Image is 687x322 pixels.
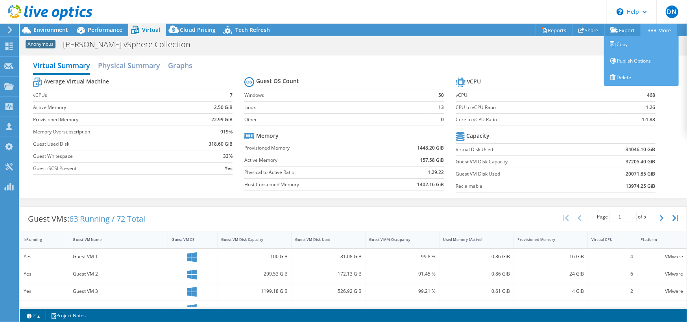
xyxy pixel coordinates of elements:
label: Host Consumed Memory [244,181,381,189]
div: Guest VM 1 [73,252,164,261]
b: Yes [225,165,233,172]
div: 526.92 GiB [295,287,362,296]
label: Reclaimable [456,182,587,190]
div: Guest VM 4 [73,304,164,313]
div: Yes [24,304,65,313]
span: 5 [643,213,646,220]
div: Used Memory (Active) [443,237,500,242]
b: 1:26 [646,104,656,111]
div: Provisioned Memory [517,237,574,242]
label: Guest Used Disk [33,140,185,148]
label: Provisioned Memory [33,116,185,124]
div: 172.13 GiB [295,270,362,278]
label: Memory Oversubscription [33,128,185,136]
a: Reports [535,24,573,36]
a: More [641,24,677,36]
div: 4 GiB [517,287,584,296]
div: 99.21 % [369,287,436,296]
b: 1:1.88 [642,116,656,124]
div: 0.72 GiB [443,304,510,313]
h2: Virtual Summary [33,57,90,75]
div: 99.53 GiB [221,304,288,313]
label: vCPU [456,91,610,99]
label: Physical to Active Ratio [244,168,381,176]
div: VMware [641,270,683,278]
b: 13974.25 GiB [626,182,656,190]
div: 24 GiB [517,270,584,278]
b: 919% [220,128,233,136]
div: VMware [641,287,683,296]
a: Publish Options [604,53,679,69]
label: CPU to vCPU Ratio [456,104,610,111]
label: Linux [244,104,426,111]
b: 0 [441,116,444,124]
b: 1:29.22 [428,168,444,176]
label: Provisioned Memory [244,144,381,152]
div: 68.58 GiB [295,304,362,313]
div: 81.08 GiB [295,252,362,261]
div: 97.8 % [369,304,436,313]
div: Guest VM Disk Capacity [221,237,278,242]
label: Guest VM Disk Used [456,170,587,178]
b: 50 [439,91,444,99]
label: Windows [244,91,426,99]
div: Guest VM 3 [73,287,164,296]
b: 37205.40 GiB [626,158,656,166]
div: 0.61 GiB [443,287,510,296]
div: Guest VM 2 [73,270,164,278]
b: Guest OS Count [256,77,299,85]
label: Guest VM Disk Capacity [456,158,587,166]
div: Guest VMs: [20,207,153,231]
h1: [PERSON_NAME] vSphere Collection [59,40,203,49]
b: vCPU [467,78,481,85]
span: Cloud Pricing [180,26,216,33]
b: 468 [647,91,656,99]
label: Guest iSCSI Present [33,165,185,172]
div: Yes [24,252,65,261]
b: 34046.10 GiB [626,146,656,154]
label: Active Memory [244,156,381,164]
label: vCPUs [33,91,185,99]
div: Platform [641,237,674,242]
div: 299.53 GiB [221,270,288,278]
div: Guest VM Disk Used [295,237,352,242]
b: 318.60 GiB [209,140,233,148]
b: Average Virtual Machine [44,78,109,85]
a: 2 [21,311,46,320]
a: Export [604,24,641,36]
label: Other [244,116,426,124]
div: VMware [641,252,683,261]
b: 33% [223,152,233,160]
b: 2.50 GiB [214,104,233,111]
div: Yes [24,270,65,278]
b: 1402.16 GiB [417,181,444,189]
div: 1199.18 GiB [221,287,288,296]
div: 4 [591,252,633,261]
div: Guest VM % Occupancy [369,237,426,242]
div: 100 GiB [221,252,288,261]
b: 13 [439,104,444,111]
div: 0.86 GiB [443,270,510,278]
div: Yes [24,287,65,296]
div: 0.86 GiB [443,252,510,261]
div: 91.45 % [369,270,436,278]
div: 8 GiB [517,304,584,313]
div: 6 [591,270,633,278]
div: 2 [591,287,633,296]
label: Active Memory [33,104,185,111]
label: Guest Whitespace [33,152,185,160]
span: Anonymous [26,40,55,48]
a: Project Notes [45,311,91,320]
b: Capacity [467,132,490,140]
div: IsRunning [24,237,56,242]
span: 63 Running / 72 Total [69,213,145,224]
b: 1448.20 GiB [417,144,444,152]
b: 157.58 GiB [420,156,444,164]
input: jump to page [609,212,637,222]
div: Virtual CPU [591,237,624,242]
b: 20071.85 GiB [626,170,656,178]
div: 16 GiB [517,252,584,261]
b: Memory [256,132,279,140]
b: 7 [230,91,233,99]
label: Virtual Disk Used [456,146,587,154]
